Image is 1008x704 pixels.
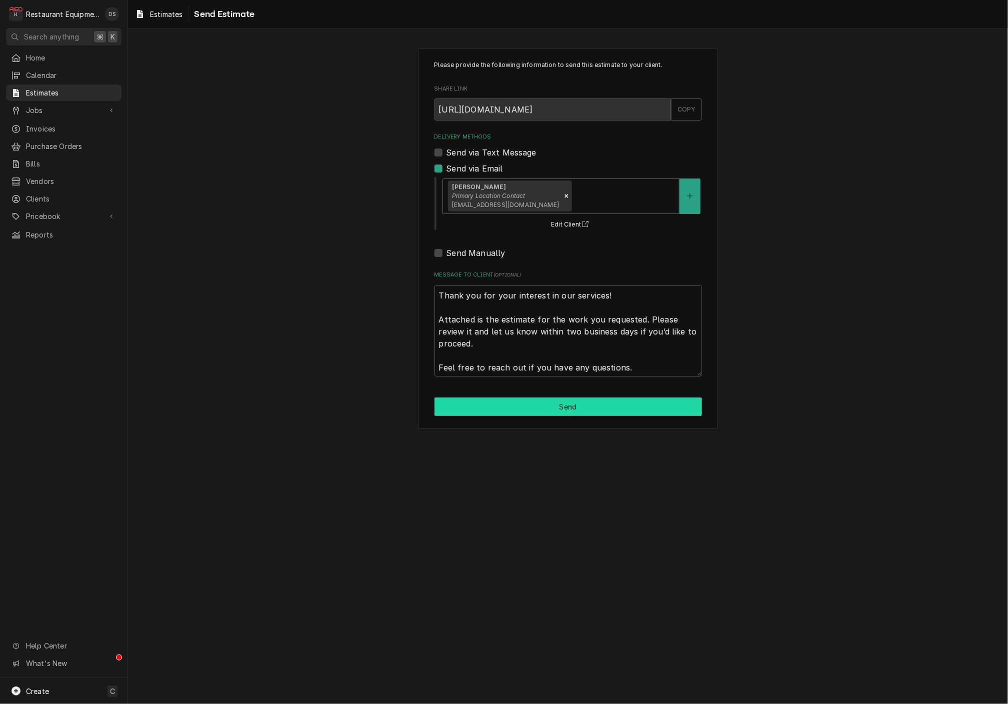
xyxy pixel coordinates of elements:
[6,138,121,154] a: Purchase Orders
[6,655,121,671] a: Go to What's New
[452,183,506,190] strong: [PERSON_NAME]
[110,31,115,42] span: K
[110,686,115,696] span: C
[26,193,116,204] span: Clients
[26,687,49,695] span: Create
[6,208,121,224] a: Go to Pricebook
[26,158,116,169] span: Bills
[6,102,121,118] a: Go to Jobs
[26,87,116,98] span: Estimates
[434,133,702,141] label: Delivery Methods
[26,9,99,19] div: Restaurant Equipment Diagnostics
[679,178,700,214] button: Create New Contact
[26,105,101,115] span: Jobs
[452,192,525,199] em: Primary Location Contact
[418,48,718,429] div: Estimate Send
[434,271,702,376] div: Message to Client
[434,60,702,376] div: Estimate Send Form
[6,226,121,243] a: Reports
[434,285,702,376] textarea: Thank you for your interest in our services! Attached is the estimate for the work you requested....
[26,52,116,63] span: Home
[434,85,702,93] label: Share Link
[26,211,101,221] span: Pricebook
[6,155,121,172] a: Bills
[24,31,79,42] span: Search anything
[6,67,121,83] a: Calendar
[6,84,121,101] a: Estimates
[26,70,116,80] span: Calendar
[434,397,702,416] button: Send
[26,141,116,151] span: Purchase Orders
[434,60,702,69] p: Please provide the following information to send this estimate to your client.
[26,640,115,651] span: Help Center
[96,31,103,42] span: ⌘
[6,190,121,207] a: Clients
[131,6,186,22] a: Estimates
[434,271,702,279] label: Message to Client
[6,637,121,654] a: Go to Help Center
[9,7,23,21] div: Restaurant Equipment Diagnostics's Avatar
[150,9,182,19] span: Estimates
[6,28,121,45] button: Search anything⌘K
[434,397,702,416] div: Button Group
[434,133,702,259] div: Delivery Methods
[105,7,119,21] div: DS
[6,173,121,189] a: Vendors
[9,7,23,21] div: R
[671,98,702,120] button: COPY
[6,49,121,66] a: Home
[549,218,593,231] button: Edit Client
[446,162,503,174] label: Send via Email
[434,85,702,120] div: Share Link
[446,247,505,259] label: Send Manually
[434,397,702,416] div: Button Group Row
[26,176,116,186] span: Vendors
[6,120,121,137] a: Invoices
[561,180,572,211] div: Remove [object Object]
[26,658,115,668] span: What's New
[105,7,119,21] div: Derek Stewart's Avatar
[452,201,559,208] span: [EMAIL_ADDRESS][DOMAIN_NAME]
[191,7,254,21] span: Send Estimate
[26,229,116,240] span: Reports
[493,272,521,277] span: ( optional )
[26,123,116,134] span: Invoices
[446,146,536,158] label: Send via Text Message
[687,192,693,199] svg: Create New Contact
